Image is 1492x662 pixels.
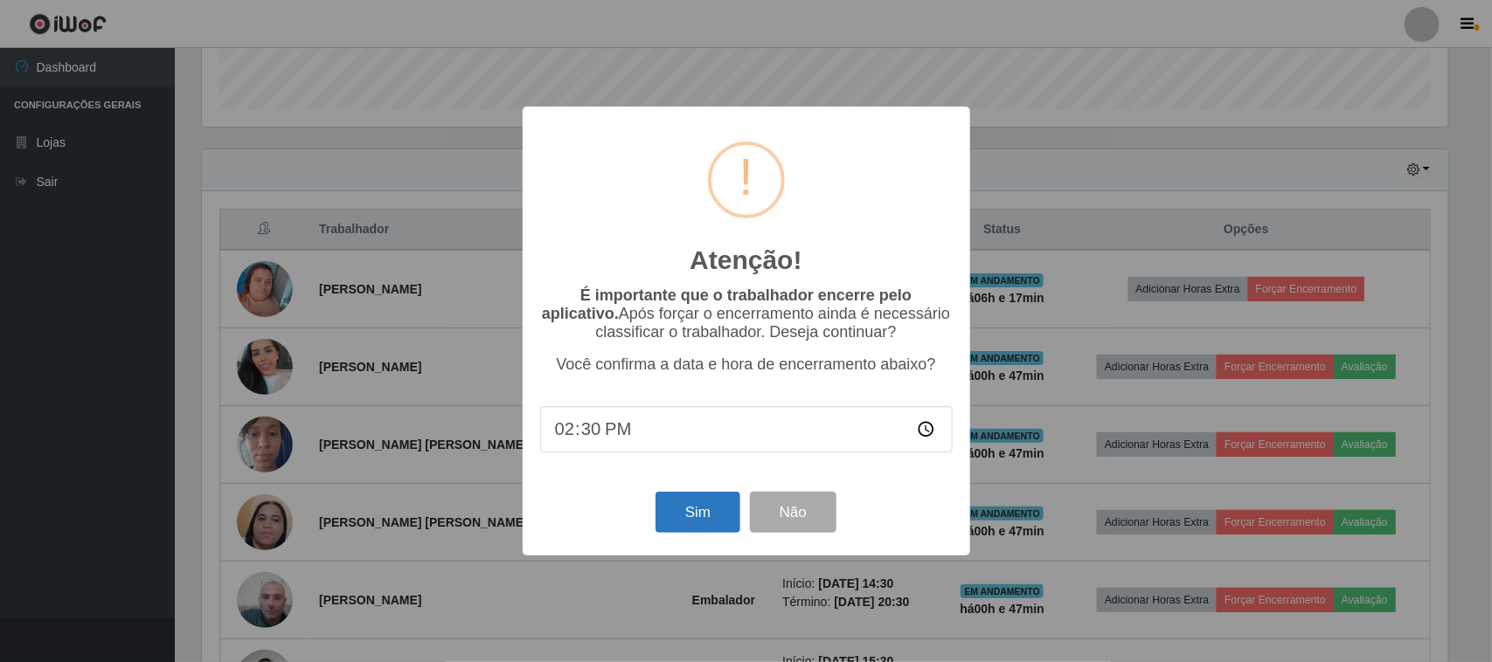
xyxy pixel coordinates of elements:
button: Sim [656,492,740,533]
b: É importante que o trabalhador encerre pelo aplicativo. [542,286,912,322]
p: Você confirma a data e hora de encerramento abaixo? [540,355,953,374]
button: Não [750,492,836,533]
p: Após forçar o encerramento ainda é necessário classificar o trabalhador. Deseja continuar? [540,286,953,341]
h2: Atenção! [690,245,802,276]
